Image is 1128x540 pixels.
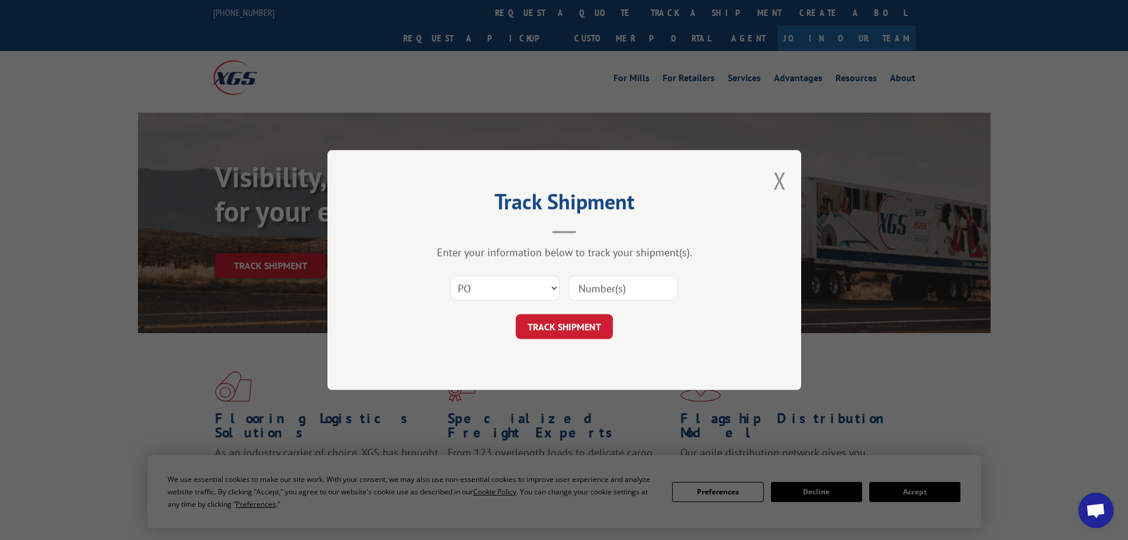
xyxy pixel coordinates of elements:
input: Number(s) [568,276,677,301]
div: Enter your information below to track your shipment(s). [387,245,742,259]
button: Close modal [773,165,786,196]
a: Open chat [1078,493,1114,528]
button: TRACK SHIPMENT [516,314,613,339]
h2: Track Shipment [387,193,742,216]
